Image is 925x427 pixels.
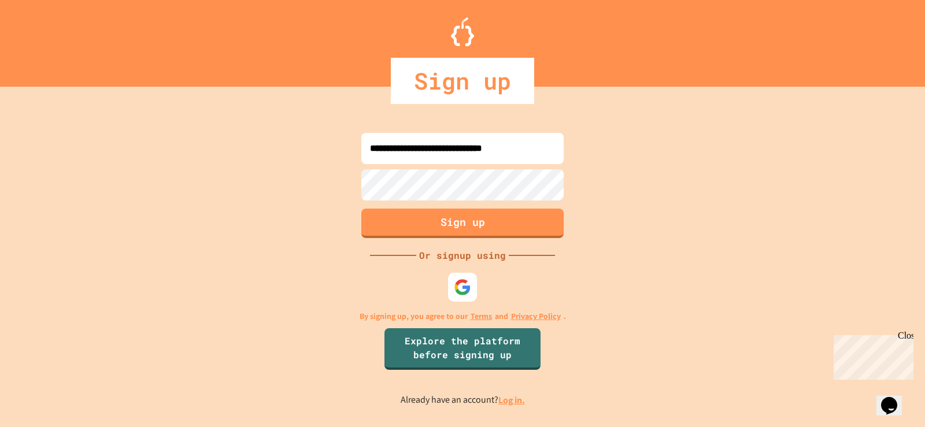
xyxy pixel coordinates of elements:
p: Already have an account? [401,393,525,407]
img: google-icon.svg [454,279,471,296]
div: Sign up [391,58,534,104]
iframe: chat widget [876,381,913,415]
a: Explore the platform before signing up [384,328,541,370]
div: Chat with us now!Close [5,5,80,73]
div: Or signup using [416,248,509,262]
p: By signing up, you agree to our and . [360,310,566,322]
img: Logo.svg [451,17,474,46]
a: Terms [471,310,492,322]
a: Log in. [498,394,525,406]
iframe: chat widget [829,331,913,380]
a: Privacy Policy [511,310,561,322]
button: Sign up [361,209,564,238]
